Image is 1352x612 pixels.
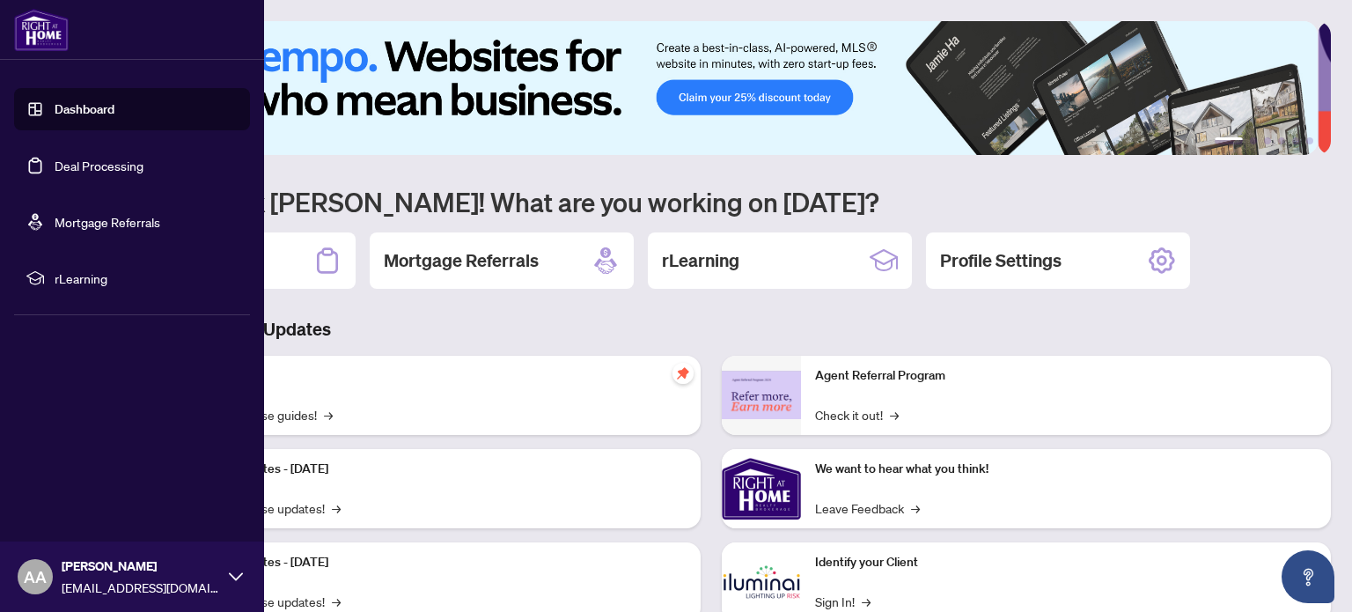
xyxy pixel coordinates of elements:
h1: Welcome back [PERSON_NAME]! What are you working on [DATE]? [92,185,1331,218]
span: → [324,405,333,424]
span: → [911,498,920,518]
p: Platform Updates - [DATE] [185,553,687,572]
img: We want to hear what you think! [722,449,801,528]
span: rLearning [55,269,238,288]
span: AA [24,564,47,589]
p: Identify your Client [815,553,1317,572]
button: Open asap [1282,550,1334,603]
a: Leave Feedback→ [815,498,920,518]
button: 4 [1278,137,1285,144]
button: 3 [1264,137,1271,144]
img: Slide 0 [92,21,1318,155]
span: pushpin [672,363,694,384]
button: 6 [1306,137,1313,144]
button: 1 [1215,137,1243,144]
a: Check it out!→ [815,405,899,424]
p: Self-Help [185,366,687,386]
p: Agent Referral Program [815,366,1317,386]
img: Agent Referral Program [722,371,801,419]
img: logo [14,9,69,51]
a: Dashboard [55,101,114,117]
span: [EMAIL_ADDRESS][DOMAIN_NAME] [62,578,220,597]
h2: Profile Settings [940,248,1062,273]
a: Mortgage Referrals [55,214,160,230]
h3: Brokerage & Industry Updates [92,317,1331,342]
button: 2 [1250,137,1257,144]
h2: rLearning [662,248,739,273]
a: Sign In!→ [815,592,871,611]
span: [PERSON_NAME] [62,557,220,576]
p: We want to hear what you think! [815,460,1317,479]
span: → [862,592,871,611]
a: Deal Processing [55,158,143,173]
p: Platform Updates - [DATE] [185,460,687,479]
span: → [332,592,341,611]
span: → [890,405,899,424]
h2: Mortgage Referrals [384,248,539,273]
button: 5 [1292,137,1299,144]
span: → [332,498,341,518]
